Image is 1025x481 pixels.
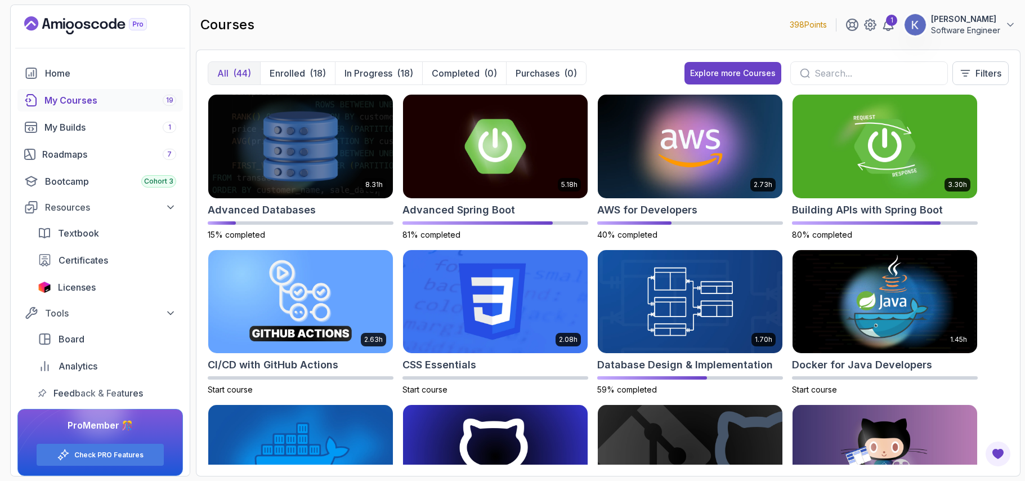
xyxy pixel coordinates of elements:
[208,202,316,218] h2: Advanced Databases
[881,18,895,32] a: 1
[168,123,171,132] span: 1
[59,359,97,373] span: Analytics
[36,443,164,466] button: Check PRO Features
[975,66,1001,80] p: Filters
[559,335,578,344] p: 2.08h
[904,14,1016,36] button: user profile image[PERSON_NAME]Software Engineer
[17,143,183,166] a: roadmaps
[74,451,144,460] a: Check PRO Features
[886,15,897,26] div: 1
[978,436,1014,470] iframe: chat widget
[17,197,183,217] button: Resources
[402,94,588,240] a: Advanced Spring Boot card5.18hAdvanced Spring Boot81% completed
[17,303,183,323] button: Tools
[402,202,515,218] h2: Advanced Spring Boot
[561,180,578,189] p: 5.18h
[53,386,143,400] span: Feedback & Features
[208,62,260,84] button: All(44)
[38,282,51,293] img: jetbrains icon
[17,89,183,112] a: courses
[365,180,383,189] p: 8.31h
[811,195,1014,430] iframe: chat widget
[422,62,506,84] button: Completed(0)
[270,66,305,80] p: Enrolled
[24,16,173,34] a: Landing page
[364,335,383,344] p: 2.63h
[31,276,183,299] a: licenses
[402,385,447,394] span: Start course
[931,14,1000,25] p: [PERSON_NAME]
[792,385,837,394] span: Start course
[58,226,99,240] span: Textbook
[564,66,577,80] div: (0)
[31,222,183,244] a: textbook
[31,382,183,404] a: feedback
[208,385,253,394] span: Start course
[792,230,852,239] span: 80% completed
[793,95,977,198] img: Building APIs with Spring Boot card
[42,148,176,161] div: Roadmaps
[208,230,265,239] span: 15% completed
[597,202,697,218] h2: AWS for Developers
[58,280,96,294] span: Licenses
[506,62,586,84] button: Purchases(0)
[754,180,772,189] p: 2.73h
[792,94,978,240] a: Building APIs with Spring Boot card3.30hBuilding APIs with Spring Boot80% completed
[208,250,393,354] img: CI/CD with GitHub Actions card
[17,62,183,84] a: home
[166,96,173,105] span: 19
[17,116,183,139] a: builds
[144,177,173,186] span: Cohort 3
[952,61,1009,85] button: Filters
[690,68,776,79] div: Explore more Courses
[44,121,176,134] div: My Builds
[597,230,657,239] span: 40% completed
[792,202,943,218] h2: Building APIs with Spring Boot
[432,66,480,80] p: Completed
[208,357,338,373] h2: CI/CD with GitHub Actions
[45,66,176,80] div: Home
[59,253,108,267] span: Certificates
[905,14,926,35] img: user profile image
[208,95,393,198] img: Advanced Databases card
[397,66,413,80] div: (18)
[31,328,183,350] a: board
[402,230,460,239] span: 81% completed
[344,66,392,80] p: In Progress
[684,62,781,84] button: Explore more Courses
[814,66,938,80] input: Search...
[31,355,183,377] a: analytics
[59,332,84,346] span: Board
[233,66,251,80] div: (44)
[931,25,1000,36] p: Software Engineer
[484,66,497,80] div: (0)
[45,201,176,214] div: Resources
[260,62,335,84] button: Enrolled(18)
[44,93,176,107] div: My Courses
[598,250,782,354] img: Database Design & Implementation card
[755,335,772,344] p: 1.70h
[310,66,326,80] div: (18)
[31,249,183,271] a: certificates
[792,357,932,373] h2: Docker for Java Developers
[167,150,172,159] span: 7
[597,250,783,396] a: Database Design & Implementation card1.70hDatabase Design & Implementation59% completed
[598,95,782,198] img: AWS for Developers card
[597,94,783,240] a: AWS for Developers card2.73hAWS for Developers40% completed
[948,180,967,189] p: 3.30h
[402,357,476,373] h2: CSS Essentials
[790,19,827,30] p: 398 Points
[335,62,422,84] button: In Progress(18)
[516,66,560,80] p: Purchases
[45,306,176,320] div: Tools
[17,170,183,193] a: bootcamp
[597,385,657,394] span: 59% completed
[208,94,393,240] a: Advanced Databases card8.31hAdvanced Databases15% completed
[403,95,588,198] img: Advanced Spring Boot card
[597,357,773,373] h2: Database Design & Implementation
[793,250,977,354] img: Docker for Java Developers card
[45,175,176,188] div: Bootcamp
[217,66,229,80] p: All
[403,250,588,354] img: CSS Essentials card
